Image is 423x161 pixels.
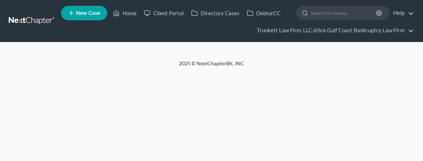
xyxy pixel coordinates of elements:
[37,60,386,73] div: 2025 © NextChapterBK, INC
[188,7,243,20] a: Directory Cases
[243,7,284,20] a: DebtorCC
[311,6,377,20] input: Search by name...
[76,11,100,16] span: New Case
[390,7,414,20] a: Help
[253,24,414,37] a: Trunkett Law Firm, LLC d/b/a Gulf Coast Bankruptcy Law Firm
[109,7,140,20] a: Home
[140,7,188,20] a: Client Portal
